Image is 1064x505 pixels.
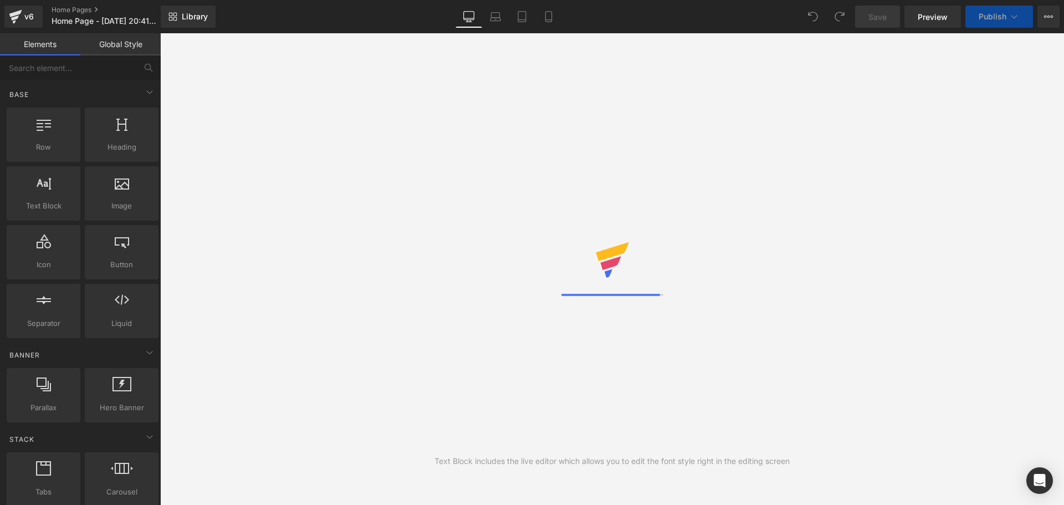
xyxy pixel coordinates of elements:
span: Hero Banner [88,402,155,414]
button: More [1037,6,1060,28]
span: Button [88,259,155,271]
span: Banner [8,350,41,360]
span: Carousel [88,486,155,498]
span: Image [88,200,155,212]
button: Redo [828,6,851,28]
a: Mobile [535,6,562,28]
a: Preview [904,6,961,28]
span: Save [868,11,887,23]
a: Global Style [80,33,161,55]
div: Open Intercom Messenger [1026,467,1053,494]
span: Preview [918,11,948,23]
span: Text Block [10,200,77,212]
a: v6 [4,6,43,28]
span: Heading [88,141,155,153]
a: Home Pages [52,6,178,14]
div: Text Block includes the live editor which allows you to edit the font style right in the editing ... [434,455,790,467]
a: New Library [161,6,216,28]
span: Row [10,141,77,153]
a: Tablet [509,6,535,28]
a: Desktop [456,6,482,28]
span: Tabs [10,486,77,498]
a: Laptop [482,6,509,28]
span: Icon [10,259,77,271]
span: Stack [8,434,35,445]
button: Undo [802,6,824,28]
span: Base [8,89,30,100]
span: Liquid [88,318,155,329]
span: Library [182,12,208,22]
span: Publish [979,12,1006,21]
div: v6 [22,9,36,24]
span: Home Page - [DATE] 20:41:06 [52,17,157,25]
button: Publish [965,6,1033,28]
span: Parallax [10,402,77,414]
span: Separator [10,318,77,329]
